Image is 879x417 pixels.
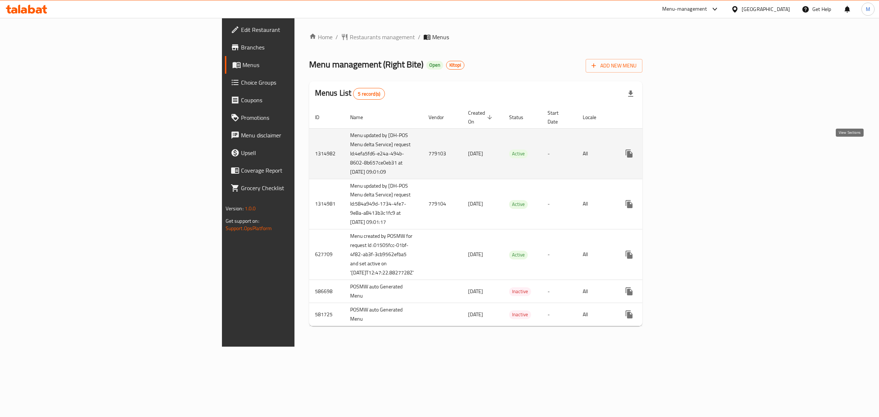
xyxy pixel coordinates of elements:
span: Version: [226,204,244,213]
button: Change Status [638,145,656,162]
span: Locale [583,113,606,122]
span: Vendor [429,113,453,122]
div: Active [509,200,528,209]
span: Choice Groups [241,78,363,87]
button: Change Status [638,283,656,300]
a: Upsell [225,144,369,162]
div: Export file [622,85,639,103]
td: POSMW auto Generated Menu [344,280,423,303]
td: All [577,229,615,280]
span: Coupons [241,96,363,104]
div: Menu-management [662,5,707,14]
a: Grocery Checklist [225,179,369,197]
span: M [866,5,870,13]
td: - [542,229,577,280]
button: more [620,246,638,263]
span: Active [509,150,528,158]
li: / [418,33,420,41]
td: 779104 [423,179,462,229]
button: more [620,145,638,162]
span: Active [509,251,528,259]
span: Edit Restaurant [241,25,363,34]
span: [DATE] [468,287,483,296]
td: All [577,303,615,326]
button: Change Status [638,246,656,263]
span: [DATE] [468,250,483,259]
td: Menu updated by [DH-POS Menu delta Service] request Id:584a949d-1734-4fe7-9e8a-a8413b3c1fc9 at [D... [344,179,423,229]
a: Promotions [225,109,369,126]
td: All [577,280,615,303]
td: - [542,128,577,179]
th: Actions [615,106,697,129]
div: [GEOGRAPHIC_DATA] [742,5,790,13]
span: Menus [242,60,363,69]
span: [DATE] [468,149,483,158]
a: Coverage Report [225,162,369,179]
td: 779103 [423,128,462,179]
button: more [620,195,638,213]
div: Open [426,61,443,70]
span: Add New Menu [591,61,637,70]
table: enhanced table [309,106,697,326]
span: Inactive [509,287,531,296]
span: ID [315,113,329,122]
td: - [542,280,577,303]
button: Change Status [638,306,656,323]
td: All [577,179,615,229]
span: Menu management ( Right Bite ) [309,56,423,73]
span: 5 record(s) [353,91,385,97]
span: Get support on: [226,216,259,226]
span: 1.0.0 [245,204,256,213]
span: Branches [241,43,363,52]
td: All [577,128,615,179]
td: Menu created by POSMW for request Id :01505fcc-01bf-4f82-ab3f-3cb9562efba5 and set active on '[DA... [344,229,423,280]
span: Active [509,200,528,208]
a: Support.OpsPlatform [226,224,272,233]
td: - [542,179,577,229]
span: Status [509,113,533,122]
a: Menu disclaimer [225,126,369,144]
span: Restaurants management [350,33,415,41]
nav: breadcrumb [309,33,643,41]
span: [DATE] [468,310,483,319]
a: Branches [225,38,369,56]
span: Grocery Checklist [241,184,363,192]
span: Open [426,62,443,68]
button: Add New Menu [586,59,642,73]
a: Coupons [225,91,369,109]
span: Created On [468,108,494,126]
span: Kitopi [446,62,464,68]
span: Name [350,113,372,122]
div: Total records count [353,88,385,100]
button: Change Status [638,195,656,213]
span: Promotions [241,113,363,122]
button: more [620,283,638,300]
a: Choice Groups [225,74,369,91]
a: Edit Restaurant [225,21,369,38]
span: Coverage Report [241,166,363,175]
td: POSMW auto Generated Menu [344,303,423,326]
td: Menu updated by [DH-POS Menu delta Service] request Id:4efa5fd6-e24a-494b-8602-8b657ce0eb31 at [D... [344,128,423,179]
td: - [542,303,577,326]
a: Restaurants management [341,33,415,41]
button: more [620,306,638,323]
span: Inactive [509,310,531,319]
a: Menus [225,56,369,74]
span: Menus [432,33,449,41]
span: Menu disclaimer [241,131,363,140]
h2: Menus List [315,88,385,100]
span: Start Date [548,108,568,126]
span: Upsell [241,148,363,157]
span: [DATE] [468,199,483,208]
